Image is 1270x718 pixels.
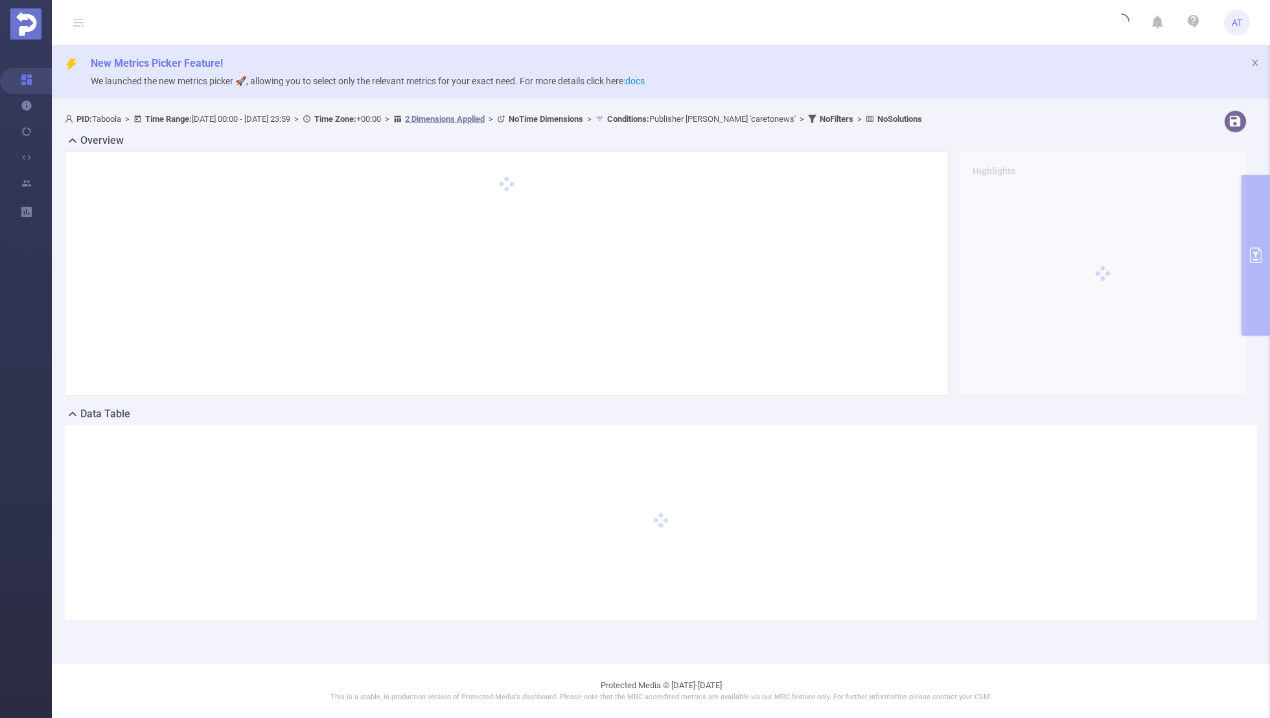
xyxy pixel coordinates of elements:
[91,57,223,69] span: New Metrics Picker Feature!
[820,114,853,124] b: No Filters
[796,114,808,124] span: >
[84,692,1238,703] p: This is a stable, in production version of Protected Media's dashboard. Please note that the MRC ...
[1114,14,1129,32] i: icon: loading
[314,114,356,124] b: Time Zone:
[877,114,922,124] b: No Solutions
[853,114,866,124] span: >
[1251,58,1260,67] i: icon: close
[52,663,1270,718] footer: Protected Media © [DATE]-[DATE]
[1232,10,1242,36] span: AT
[405,114,485,124] u: 2 Dimensions Applied
[485,114,497,124] span: >
[625,76,645,86] a: docs
[607,114,649,124] b: Conditions :
[65,114,922,124] span: Taboola [DATE] 00:00 - [DATE] 23:59 +00:00
[80,133,124,148] h2: Overview
[65,115,76,123] i: icon: user
[381,114,393,124] span: >
[1251,56,1260,70] button: icon: close
[80,406,130,422] h2: Data Table
[509,114,583,124] b: No Time Dimensions
[607,114,796,124] span: Publisher [PERSON_NAME] 'caretonews'
[76,114,92,124] b: PID:
[65,58,78,71] i: icon: thunderbolt
[583,114,595,124] span: >
[10,8,41,40] img: Protected Media
[121,114,133,124] span: >
[91,76,645,86] span: We launched the new metrics picker 🚀, allowing you to select only the relevant metrics for your e...
[145,114,192,124] b: Time Range:
[290,114,303,124] span: >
